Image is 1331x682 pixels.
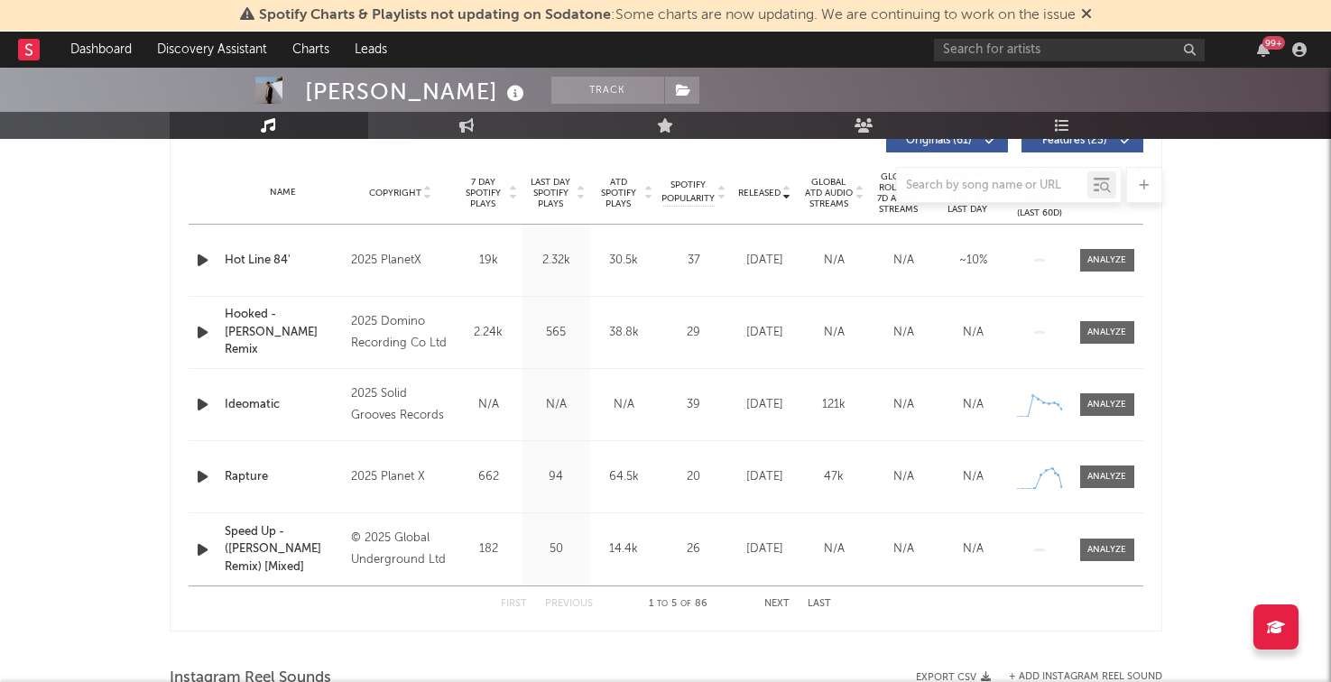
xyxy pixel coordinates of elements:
[680,600,691,608] span: of
[459,540,518,558] div: 182
[662,396,726,414] div: 39
[351,528,449,571] div: © 2025 Global Underground Ltd
[873,468,934,486] div: N/A
[735,468,795,486] div: [DATE]
[280,32,342,68] a: Charts
[898,135,981,146] span: Originals ( 61 )
[259,8,611,23] span: Spotify Charts & Playlists not updating on Sodatone
[629,594,728,615] div: 1 5 86
[225,468,343,486] a: Rapture
[527,324,586,342] div: 565
[662,252,726,270] div: 37
[662,324,726,342] div: 29
[595,252,653,270] div: 30.5k
[991,672,1162,682] div: + Add Instagram Reel Sound
[144,32,280,68] a: Discovery Assistant
[804,540,864,558] div: N/A
[595,324,653,342] div: 38.8k
[351,466,449,488] div: 2025 Planet X
[225,523,343,576] a: Speed Up - ([PERSON_NAME] Remix) [Mixed]
[873,540,934,558] div: N/A
[527,468,586,486] div: 94
[662,468,726,486] div: 20
[943,468,1003,486] div: N/A
[657,600,668,608] span: to
[459,468,518,486] div: 662
[527,252,586,270] div: 2.32k
[351,250,449,272] div: 2025 PlanetX
[873,396,934,414] div: N/A
[551,77,664,104] button: Track
[501,599,527,609] button: First
[943,540,1003,558] div: N/A
[459,324,518,342] div: 2.24k
[351,383,449,427] div: 2025 Solid Grooves Records
[545,599,593,609] button: Previous
[804,396,864,414] div: 121k
[1021,129,1143,152] button: Features(25)
[1257,42,1270,57] button: 99+
[735,252,795,270] div: [DATE]
[225,252,343,270] a: Hot Line 84'
[873,252,934,270] div: N/A
[595,396,653,414] div: N/A
[225,396,343,414] a: Ideomatic
[764,599,790,609] button: Next
[943,396,1003,414] div: N/A
[804,252,864,270] div: N/A
[259,8,1076,23] span: : Some charts are now updating. We are continuing to work on the issue
[351,311,449,355] div: 2025 Domino Recording Co Ltd
[1033,135,1116,146] span: Features ( 25 )
[1262,36,1285,50] div: 99 +
[342,32,400,68] a: Leads
[662,540,726,558] div: 26
[527,540,586,558] div: 50
[735,324,795,342] div: [DATE]
[459,252,518,270] div: 19k
[527,396,586,414] div: N/A
[1081,8,1092,23] span: Dismiss
[58,32,144,68] a: Dashboard
[804,324,864,342] div: N/A
[735,396,795,414] div: [DATE]
[595,468,653,486] div: 64.5k
[873,324,934,342] div: N/A
[595,540,653,558] div: 14.4k
[1009,672,1162,682] button: + Add Instagram Reel Sound
[943,324,1003,342] div: N/A
[934,39,1205,61] input: Search for artists
[1012,166,1067,220] div: Global Streaming Trend (Last 60D)
[897,179,1087,193] input: Search by song name or URL
[943,252,1003,270] div: ~ 10 %
[225,306,343,359] a: Hooked - [PERSON_NAME] Remix
[808,599,831,609] button: Last
[886,129,1008,152] button: Originals(61)
[459,396,518,414] div: N/A
[804,468,864,486] div: 47k
[305,77,529,106] div: [PERSON_NAME]
[735,540,795,558] div: [DATE]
